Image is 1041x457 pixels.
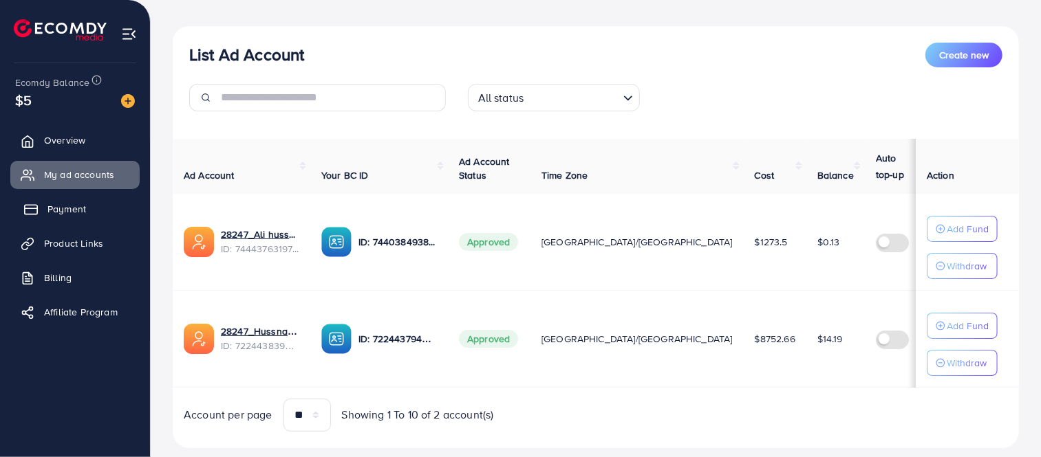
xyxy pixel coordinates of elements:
[927,313,998,339] button: Add Fund
[44,168,114,181] span: My ad accounts
[189,45,304,65] h3: List Ad Account
[184,227,214,257] img: ic-ads-acc.e4c84228.svg
[15,90,32,110] span: $5
[925,43,1002,67] button: Create new
[358,234,437,250] p: ID: 7440384938064789521
[947,355,987,371] p: Withdraw
[755,332,795,346] span: $8752.66
[10,195,140,223] a: Payment
[184,324,214,354] img: ic-ads-acc.e4c84228.svg
[221,227,299,241] a: 28247_Ali hussnain_1733278939993
[358,331,437,347] p: ID: 7224437943795236866
[876,150,916,183] p: Auto top-up
[184,168,235,182] span: Ad Account
[817,235,840,249] span: $0.13
[755,168,775,182] span: Cost
[321,168,369,182] span: Your BC ID
[321,324,352,354] img: ic-ba-acc.ded83a64.svg
[221,339,299,353] span: ID: 7224438396242935809
[10,126,140,154] a: Overview
[817,332,843,346] span: $14.19
[221,324,299,338] a: 28247_Hussnains Ad Account_1682070647889
[44,236,103,250] span: Product Links
[947,221,989,237] p: Add Fund
[927,168,954,182] span: Action
[10,230,140,257] a: Product Links
[939,48,989,62] span: Create new
[321,227,352,257] img: ic-ba-acc.ded83a64.svg
[47,202,86,216] span: Payment
[44,271,72,285] span: Billing
[221,324,299,353] div: <span class='underline'>28247_Hussnains Ad Account_1682070647889</span></br>7224438396242935809
[44,133,85,147] span: Overview
[121,26,137,42] img: menu
[817,168,854,182] span: Balance
[541,168,588,182] span: Time Zone
[44,305,118,319] span: Affiliate Program
[459,330,518,348] span: Approved
[15,76,89,89] span: Ecomdy Balance
[927,253,998,279] button: Withdraw
[459,233,518,251] span: Approved
[10,298,140,326] a: Affiliate Program
[221,227,299,256] div: <span class='underline'>28247_Ali hussnain_1733278939993</span></br>7444376319784910865
[459,155,510,182] span: Ad Account Status
[947,317,989,334] p: Add Fund
[14,19,107,41] img: logo
[983,395,1031,447] iframe: Chat
[475,88,527,108] span: All status
[10,161,140,188] a: My ad accounts
[184,407,272,423] span: Account per page
[342,407,494,423] span: Showing 1 To 10 of 2 account(s)
[221,242,299,256] span: ID: 7444376319784910865
[10,264,140,291] a: Billing
[541,332,733,346] span: [GEOGRAPHIC_DATA]/[GEOGRAPHIC_DATA]
[121,94,135,108] img: image
[947,258,987,274] p: Withdraw
[541,235,733,249] span: [GEOGRAPHIC_DATA]/[GEOGRAPHIC_DATA]
[468,84,640,111] div: Search for option
[755,235,788,249] span: $1273.5
[927,350,998,376] button: Withdraw
[528,85,617,108] input: Search for option
[927,216,998,242] button: Add Fund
